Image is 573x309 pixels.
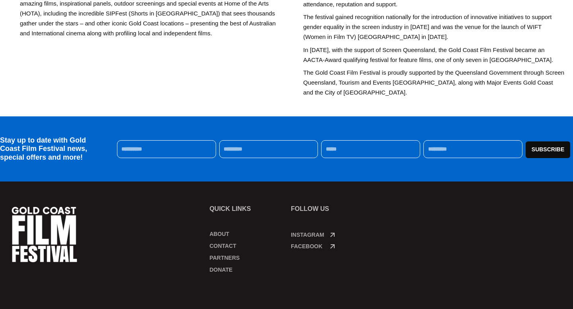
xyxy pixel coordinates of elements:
[532,147,564,152] span: Subscribe
[209,242,283,250] a: Contact
[209,230,283,274] nav: Menu
[291,232,324,238] a: Instagram
[303,68,565,97] p: The Gold Coast Film Festival is proudly supported by the Queensland Government through Screen Que...
[291,243,322,249] a: Facebook
[303,12,565,42] p: The festival gained recognition nationally for the introduction of innovative initiatives to supp...
[209,254,283,262] a: Partners
[209,266,283,274] a: Donate
[330,233,335,237] a: Instagram
[291,206,364,212] p: FOLLOW US
[209,206,283,212] p: Quick links
[526,141,570,158] button: Subscribe
[330,244,335,249] a: Facebook
[209,230,283,238] a: About
[303,45,565,65] p: In [DATE], with the support of Screen Queensland, the Gold Coast Film Festival became an AACTA-Aw...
